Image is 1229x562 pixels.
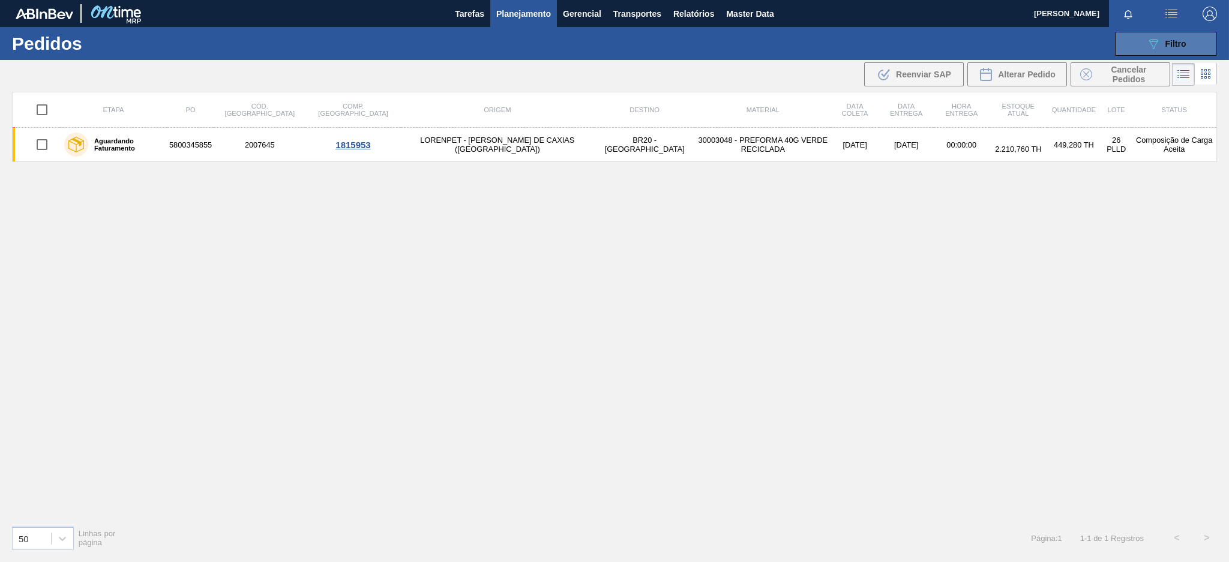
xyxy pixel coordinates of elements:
span: Destino [630,106,660,113]
td: 26 PLLD [1101,128,1132,162]
label: Aguardando Faturamento [88,137,163,152]
button: Cancelar Pedidos [1071,62,1170,86]
a: Aguardando Faturamento58003458552007645LORENPET - [PERSON_NAME] DE CAXIAS ([GEOGRAPHIC_DATA])BR20... [13,128,1217,162]
td: 449,280 TH [1047,128,1101,162]
span: Data coleta [842,103,868,117]
span: Lote [1108,106,1125,113]
img: TNhmsLtSVTkK8tSr43FrP2fwEKptu5GPRR3wAAAABJRU5ErkJggg== [16,8,73,19]
div: 50 [19,533,29,543]
button: < [1162,523,1192,553]
div: 1815953 [307,140,398,150]
div: Reenviar SAP [864,62,964,86]
button: Notificações [1109,5,1147,22]
td: [DATE] [879,128,934,162]
span: Material [747,106,780,113]
td: 2007645 [214,128,305,162]
h1: Pedidos [12,37,193,50]
span: Hora Entrega [945,103,978,117]
td: 30003048 - PREFORMA 40G VERDE RECICLADA [695,128,831,162]
div: Visão em Cards [1195,63,1217,86]
span: Relatórios [673,7,714,21]
td: 00:00:00 [934,128,990,162]
span: Alterar Pedido [998,70,1056,79]
span: PO [185,106,195,113]
span: Origem [484,106,511,113]
span: Filtro [1165,39,1186,49]
span: Quantidade [1052,106,1096,113]
span: Data entrega [890,103,922,117]
button: > [1192,523,1222,553]
div: Alterar Pedido [967,62,1067,86]
div: Visão em Lista [1172,63,1195,86]
div: Cancelar Pedidos em Massa [1071,62,1170,86]
span: Página : 1 [1031,534,1062,543]
span: Transportes [613,7,661,21]
span: Planejamento [496,7,551,21]
span: Tarefas [455,7,484,21]
span: Master Data [726,7,774,21]
span: Linhas por página [79,529,116,547]
span: Reenviar SAP [896,70,951,79]
td: [DATE] [831,128,879,162]
span: Estoque atual [1002,103,1035,117]
img: Logout [1203,7,1217,21]
span: Etapa [103,106,124,113]
span: Status [1161,106,1186,113]
td: Composição de Carga Aceita [1132,128,1216,162]
span: Cód. [GEOGRAPHIC_DATA] [225,103,295,117]
img: userActions [1164,7,1179,21]
span: 2.210,760 TH [995,145,1041,154]
span: Cancelar Pedidos [1097,65,1161,84]
span: Gerencial [563,7,601,21]
td: BR20 - [GEOGRAPHIC_DATA] [594,128,695,162]
span: Comp. [GEOGRAPHIC_DATA] [318,103,388,117]
td: 5800345855 [167,128,214,162]
span: 1 - 1 de 1 Registros [1080,534,1144,543]
td: LORENPET - [PERSON_NAME] DE CAXIAS ([GEOGRAPHIC_DATA]) [401,128,594,162]
button: Filtro [1115,32,1217,56]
